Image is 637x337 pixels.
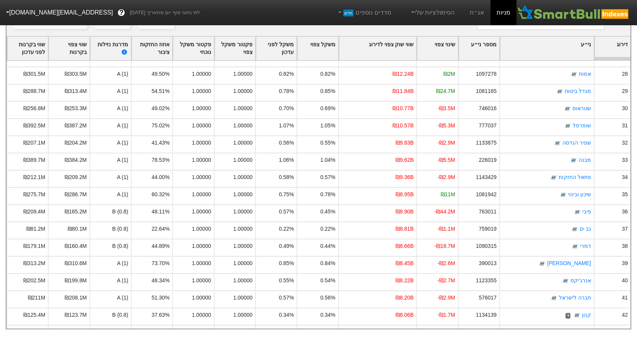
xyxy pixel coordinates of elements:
[23,242,45,250] div: ₪179.1M
[192,156,211,164] div: 1.00000
[192,328,211,336] div: 1.00000
[279,190,294,199] div: 0.75%
[559,191,567,199] img: tase link
[570,71,578,78] img: tase link
[132,37,172,60] div: Toggle SortBy
[622,139,628,147] div: 32
[152,225,169,233] div: 22.64%
[233,139,253,147] div: 1.00000
[407,5,458,20] a: הסימולציות שלי
[436,87,455,95] div: ₪24.7M
[23,104,45,112] div: ₪256.8M
[476,70,497,78] div: 1097278
[547,260,591,267] a: [PERSON_NAME]
[233,328,253,336] div: 1.00000
[233,242,253,250] div: 1.00000
[23,173,45,181] div: ₪212.1M
[556,88,564,96] img: tase link
[554,140,561,147] img: tase link
[571,243,579,251] img: tase link
[572,106,591,112] a: שטראוס
[595,37,630,60] div: Toggle SortBy
[538,260,546,268] img: tase link
[516,5,631,20] img: SmartBull
[622,70,628,78] div: 28
[279,156,294,164] div: 1.06%
[320,173,335,181] div: 0.57%
[192,259,211,267] div: 1.00000
[622,259,628,267] div: 39
[192,173,211,181] div: 1.00000
[550,174,557,182] img: tase link
[393,104,414,112] div: ₪10.77B
[479,294,497,302] div: 576017
[396,208,414,216] div: ₪8.90B
[580,226,591,232] a: גב ים
[23,259,45,267] div: ₪313.2M
[582,209,591,215] a: פיבי
[334,5,394,20] a: מדדים נוספיםחדש
[564,105,571,113] img: tase link
[233,277,253,285] div: 1.00000
[90,84,131,101] div: A (1)
[622,242,628,250] div: 38
[396,139,414,147] div: ₪9.83B
[320,87,335,95] div: 0.85%
[437,277,455,285] div: -₪2.7M
[90,204,131,221] div: B (0.8)
[437,259,455,267] div: -₪2.6M
[279,328,294,336] div: 0.49%
[65,139,86,147] div: ₪204.2M
[622,122,628,130] div: 31
[550,295,558,302] img: tase link
[565,313,570,319] span: ד
[479,259,497,267] div: 390013
[192,122,211,130] div: 1.00000
[233,294,253,302] div: 1.00000
[192,104,211,112] div: 1.00000
[570,278,591,284] a: אנרג'יקס
[23,208,45,216] div: ₪209.4M
[119,8,124,18] span: ?
[320,294,335,302] div: 0.56%
[233,225,253,233] div: 1.00000
[396,311,414,319] div: ₪8.06B
[396,156,414,164] div: ₪9.62B
[215,37,255,60] div: Toggle SortBy
[152,190,169,199] div: 60.32%
[476,87,497,95] div: 1081165
[568,192,591,198] a: שיכון ובינוי
[459,37,499,60] div: Toggle SortBy
[65,156,86,164] div: ₪384.2M
[320,122,335,130] div: 1.05%
[90,153,131,170] div: A (1)
[65,122,86,130] div: ₪387.2M
[476,311,497,319] div: 1134139
[90,221,131,239] div: B (0.8)
[437,122,455,130] div: -₪5.3M
[582,312,591,318] a: קנון
[339,37,417,60] div: Toggle SortBy
[65,208,86,216] div: ₪165.2M
[297,37,338,60] div: Toggle SortBy
[152,259,169,267] div: 73.70%
[152,70,169,78] div: 49.50%
[233,122,253,130] div: 1.00000
[573,208,581,216] img: tase link
[23,70,45,78] div: ₪301.5M
[320,70,335,78] div: 0.82%
[90,239,131,256] div: B (0.8)
[23,139,45,147] div: ₪207.1M
[23,277,45,285] div: ₪202.5M
[564,122,572,130] img: tase link
[152,328,169,336] div: 41.90%
[65,104,86,112] div: ₪253.3M
[622,173,628,181] div: 34
[562,277,569,285] img: tase link
[192,70,211,78] div: 1.00000
[622,311,628,319] div: 42
[479,225,497,233] div: 759019
[152,277,169,285] div: 48.34%
[476,190,497,199] div: 1081942
[279,311,294,319] div: 0.34%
